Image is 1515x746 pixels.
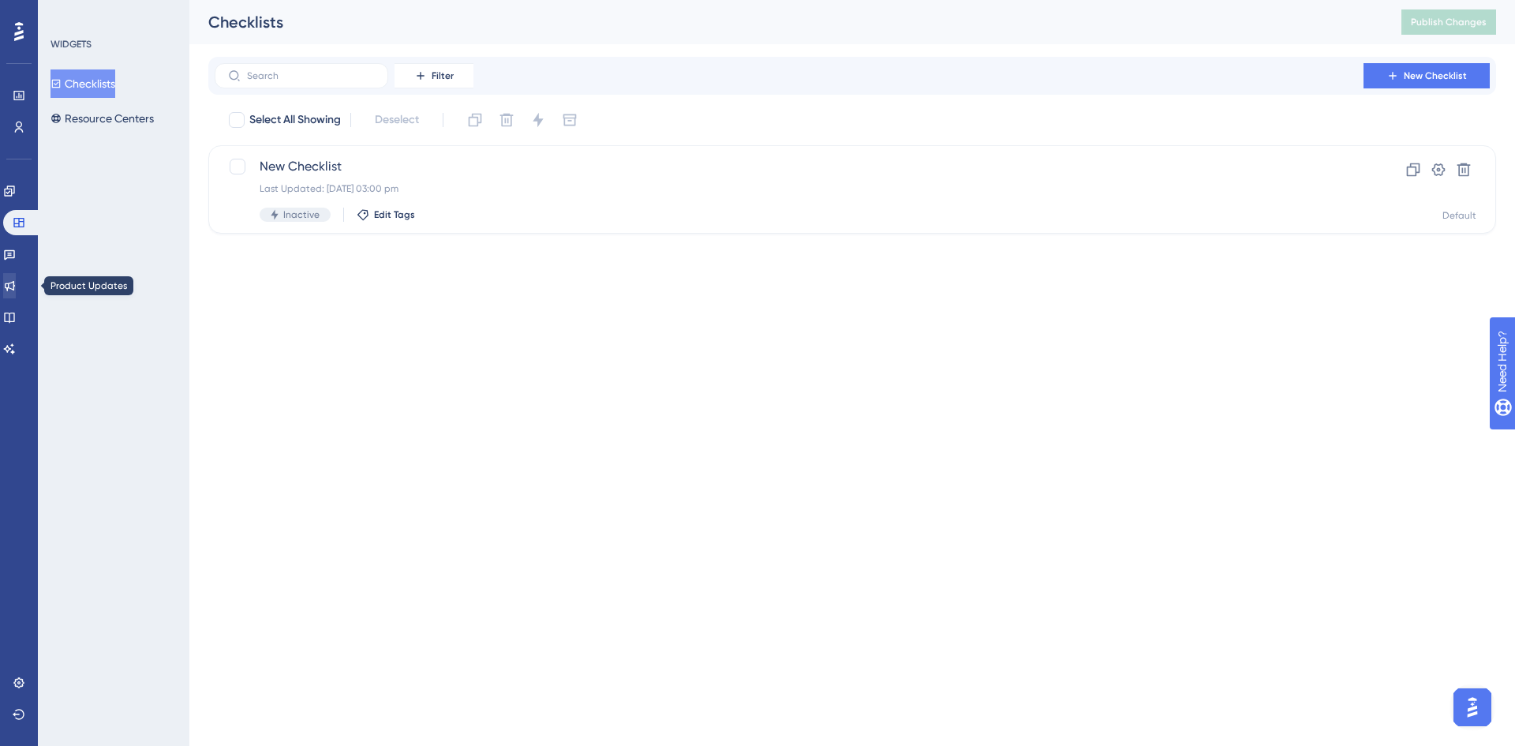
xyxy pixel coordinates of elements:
[208,11,1362,33] div: Checklists
[375,111,419,129] span: Deselect
[1411,16,1487,28] span: Publish Changes
[361,106,433,134] button: Deselect
[1363,63,1490,88] button: New Checklist
[50,104,154,133] button: Resource Centers
[37,4,99,23] span: Need Help?
[1401,9,1496,35] button: Publish Changes
[50,69,115,98] button: Checklists
[249,111,341,129] span: Select All Showing
[432,69,454,82] span: Filter
[374,208,415,221] span: Edit Tags
[50,38,92,51] div: WIDGETS
[247,70,375,81] input: Search
[283,208,320,221] span: Inactive
[1449,684,1496,731] iframe: UserGuiding AI Assistant Launcher
[357,208,415,221] button: Edit Tags
[395,63,473,88] button: Filter
[260,157,1319,176] span: New Checklist
[1442,209,1476,222] div: Default
[260,182,1319,195] div: Last Updated: [DATE] 03:00 pm
[1404,69,1467,82] span: New Checklist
